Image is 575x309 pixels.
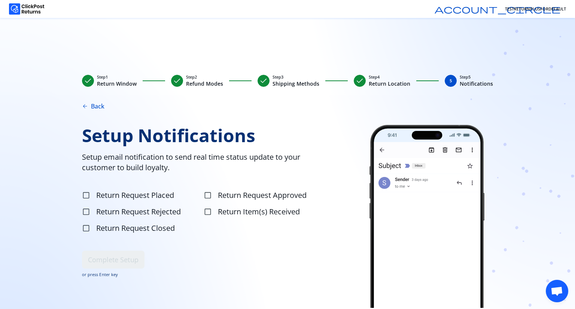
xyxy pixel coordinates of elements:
[435,4,560,13] span: account_circle
[97,74,137,80] span: Step 1
[352,125,502,308] img: notifications
[204,191,212,199] span: check_box_outline_blank
[96,223,175,233] span: Return Request Closed
[273,80,320,88] span: Shipping Methods
[460,74,493,80] span: Step 5
[82,272,333,278] span: or press Enter key
[355,76,364,85] span: check
[186,74,223,80] span: Step 2
[505,6,566,12] span: TESTRETURNPLUSFORDEFAULT
[82,224,90,232] span: check_box_outline_blank
[83,76,92,85] span: check
[82,102,104,111] button: arrow_backBack
[173,76,182,85] span: check
[82,125,333,146] span: Setup Notifications
[186,80,223,88] span: Refund Modes
[546,280,566,300] div: Open chat
[460,80,493,88] span: Notifications
[96,206,181,217] span: Return Request Rejected
[82,103,88,109] span: arrow_back
[97,80,137,88] span: Return Window
[218,190,307,201] span: Return Request Approved
[82,208,90,216] span: check_box_outline_blank
[96,190,174,201] span: Return Request Placed
[218,206,300,217] span: Return Item(s) Received
[369,80,411,88] span: Return Location
[369,74,411,80] span: Step 4
[82,251,144,269] button: Complete Setup
[82,191,90,199] span: check_box_outline_blank
[273,74,320,80] span: Step 3
[204,208,212,216] span: check_box_outline_blank
[259,76,268,85] span: check
[450,78,452,84] span: 5
[9,3,45,15] img: Logo
[82,152,333,173] span: Setup email notification to send real time status update to your customer to build loyalty.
